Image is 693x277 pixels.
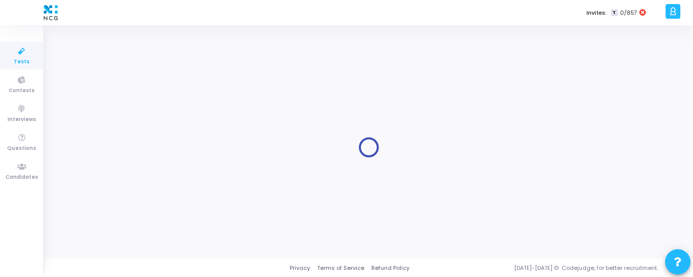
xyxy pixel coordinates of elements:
[611,9,617,17] span: T
[7,144,36,153] span: Questions
[9,87,34,95] span: Contests
[371,264,409,272] a: Refund Policy
[409,264,680,272] div: [DATE]-[DATE] © Codejudge, for better recruitment.
[290,264,310,272] a: Privacy
[586,9,607,17] label: Invites:
[14,58,29,66] span: Tests
[8,115,36,124] span: Interviews
[6,173,38,182] span: Candidates
[41,3,60,23] img: logo
[317,264,364,272] a: Terms of Service
[620,9,637,17] span: 0/857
